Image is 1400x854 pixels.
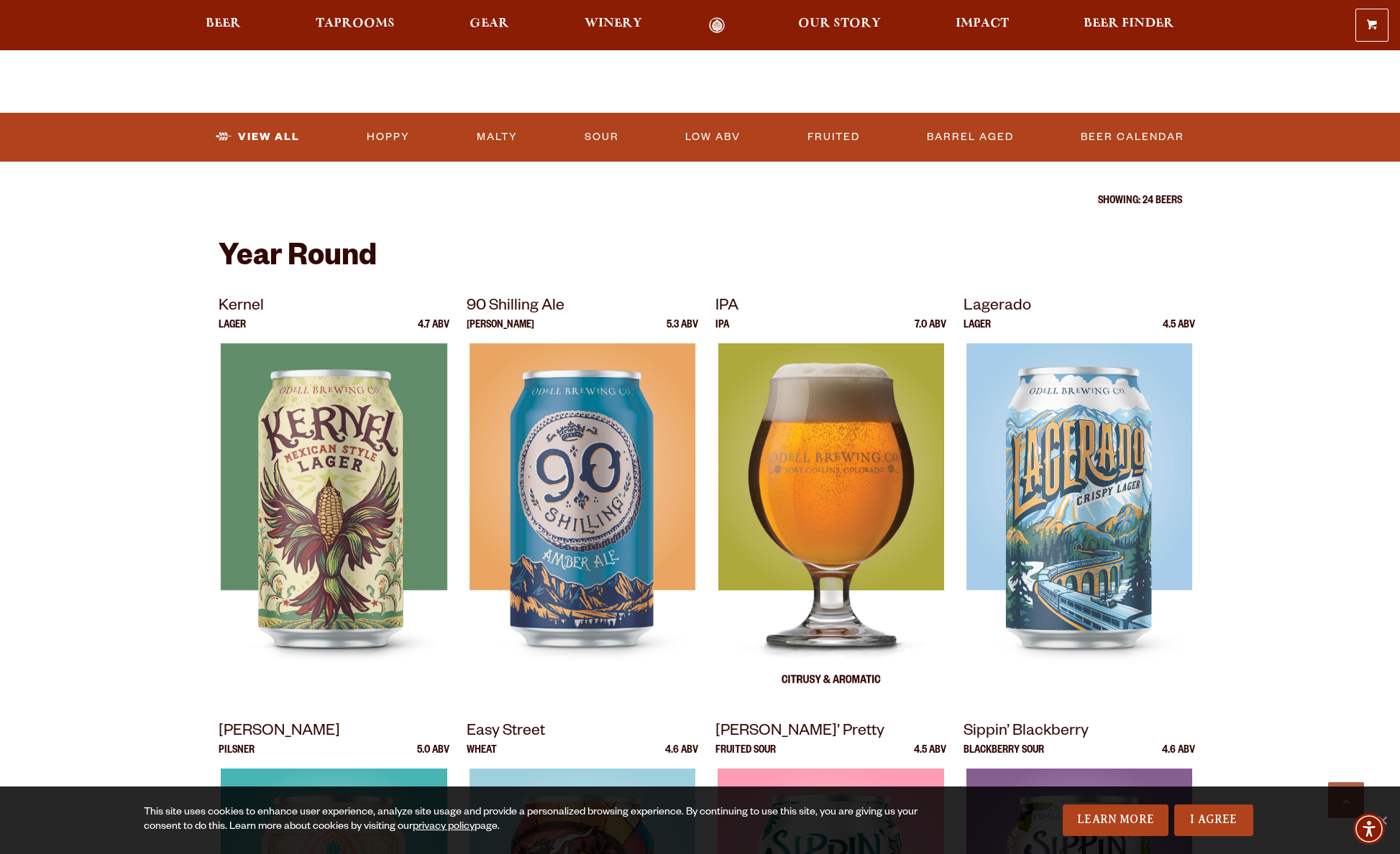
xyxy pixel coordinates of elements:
p: [PERSON_NAME]’ Pretty [715,720,947,746]
a: Impact [946,17,1018,34]
span: Gear [470,18,509,29]
p: 5.0 ABV [417,746,449,769]
p: 4.5 ABV [1163,320,1195,343]
a: Gear [460,17,518,34]
p: 4.6 ABV [1162,746,1195,769]
p: [PERSON_NAME] [219,720,450,746]
a: Barrel Aged [921,121,1020,154]
div: Accessibility Menu [1353,813,1385,845]
p: Pilsner [219,746,255,769]
a: I Agree [1174,804,1253,836]
p: 5.3 ABV [667,320,698,343]
a: privacy policy [413,822,475,833]
p: Showing: 24 Beers [219,196,1182,208]
p: 4.7 ABV [418,320,449,343]
a: 90 Shilling Ale [PERSON_NAME] 5.3 ABV 90 Shilling Ale 90 Shilling Ale [467,294,698,702]
img: 90 Shilling Ale [470,343,695,702]
a: Winery [575,17,651,34]
p: IPA [715,294,947,320]
span: Beer Finder [1084,18,1174,29]
p: Lagerado [964,294,1195,320]
p: 4.6 ABV [665,746,698,769]
a: View All [210,121,306,154]
p: Easy Street [467,720,698,746]
span: Our Story [798,18,881,29]
a: Beer Finder [1074,17,1184,34]
p: Kernel [219,294,450,320]
a: Hoppy [361,121,416,154]
img: Lagerado [966,343,1192,702]
span: Winery [585,18,642,29]
a: Kernel Lager 4.7 ABV Kernel Kernel [219,294,450,702]
a: Odell Home [690,17,744,34]
img: Kernel [221,343,447,702]
a: Our Story [789,17,890,34]
a: Low ABV [680,121,746,154]
p: IPA [715,320,729,343]
span: Beer [206,18,241,29]
p: Blackberry Sour [964,746,1044,769]
a: Beer [196,17,250,34]
p: 4.5 ABV [914,746,946,769]
p: Lager [219,320,246,343]
a: Malty [471,121,523,154]
p: 90 Shilling Ale [467,294,698,320]
a: Taprooms [306,17,404,34]
a: Beer Calendar [1075,121,1190,154]
div: This site uses cookies to enhance user experience, analyze site usage and provide a personalized ... [144,806,941,835]
a: Fruited [802,121,866,154]
a: Lagerado Lager 4.5 ABV Lagerado Lagerado [964,294,1195,702]
p: Fruited Sour [715,746,776,769]
a: IPA IPA 7.0 ABV IPA IPA [715,294,947,702]
p: [PERSON_NAME] [467,320,534,343]
p: Lager [964,320,991,343]
p: Wheat [467,746,497,769]
p: 7.0 ABV [915,320,946,343]
span: Taprooms [316,18,395,29]
h2: Year Round [219,242,1182,277]
span: Impact [956,18,1009,29]
a: Scroll to top [1328,782,1364,818]
a: Learn More [1063,804,1168,836]
p: Sippin’ Blackberry [964,720,1195,746]
img: IPA [718,343,943,702]
a: Sour [579,121,625,154]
